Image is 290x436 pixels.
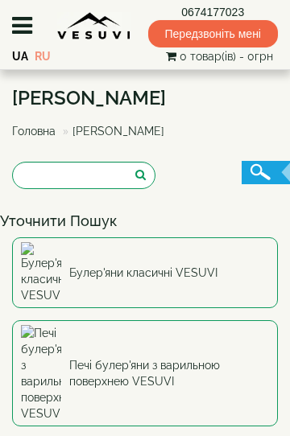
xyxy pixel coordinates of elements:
[59,123,164,139] li: [PERSON_NAME]
[161,47,278,65] button: 0 товар(ів) - 0грн
[57,12,131,40] img: Завод VESUVI
[12,50,28,63] a: UA
[180,50,273,63] span: 0 товар(ів) - 0грн
[12,320,278,426] a: Печі булер'яни з варильною поверхнею VESUVI Печі булер'яни з варильною поверхнею VESUVI
[12,125,56,138] a: Головна
[12,237,278,308] a: Булер'яни класичні VESUVI Булер'яни класичні VESUVI
[21,325,61,422] img: Печі булер'яни з варильною поверхнею VESUVI
[12,88,278,109] h1: [PERSON_NAME]
[148,20,278,47] span: Передзвоніть мені
[148,4,278,20] a: 0674177023
[35,50,51,63] a: RU
[21,242,61,303] img: Булер'яни класичні VESUVI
